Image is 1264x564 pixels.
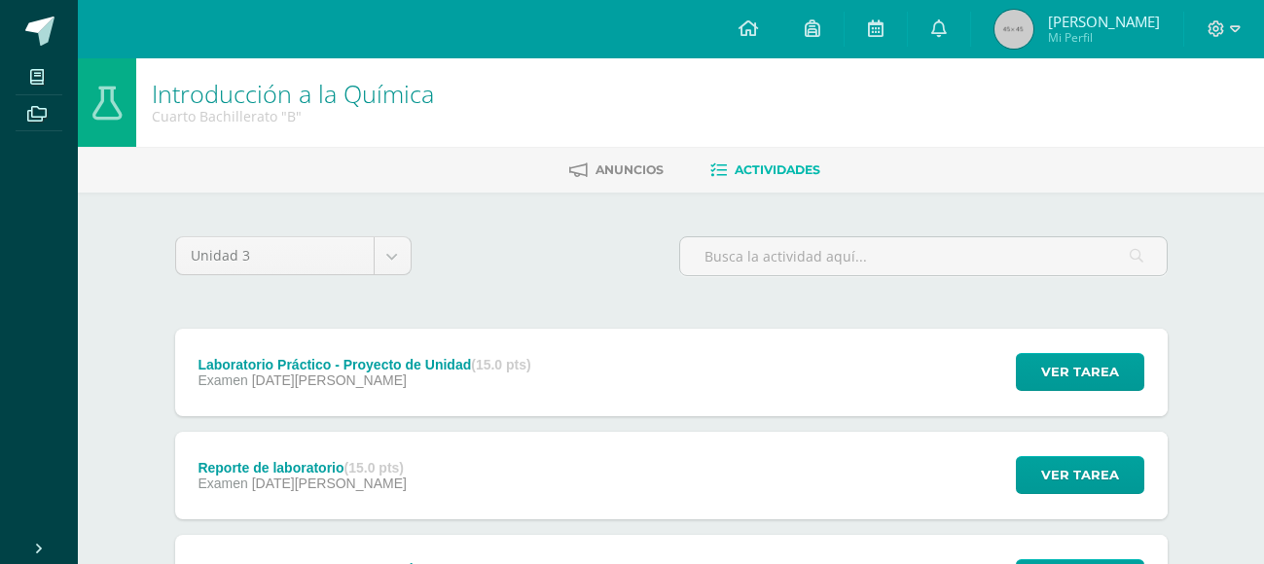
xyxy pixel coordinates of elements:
strong: (15.0 pts) [344,460,404,476]
span: [DATE][PERSON_NAME] [252,372,407,388]
span: Actividades [735,162,820,177]
strong: (15.0 pts) [471,357,530,372]
span: Examen [198,476,247,491]
a: Unidad 3 [176,237,411,274]
span: Anuncios [596,162,664,177]
div: Reporte de laboratorio [198,460,406,476]
button: Ver tarea [1016,353,1144,391]
span: Examen [198,372,247,388]
span: Ver tarea [1041,457,1119,493]
div: Cuarto Bachillerato 'B' [152,107,434,125]
span: [PERSON_NAME] [1048,12,1160,31]
input: Busca la actividad aquí... [680,237,1167,275]
h1: Introducción a la Química [152,80,434,107]
span: Mi Perfil [1048,29,1160,46]
span: [DATE][PERSON_NAME] [252,476,407,491]
div: Laboratorio Práctico - Proyecto de Unidad [198,357,530,372]
button: Ver tarea [1016,456,1144,494]
span: Ver tarea [1041,354,1119,390]
a: Introducción a la Química [152,77,434,110]
img: 45x45 [994,10,1033,49]
a: Actividades [710,155,820,186]
a: Anuncios [569,155,664,186]
span: Unidad 3 [191,237,359,274]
